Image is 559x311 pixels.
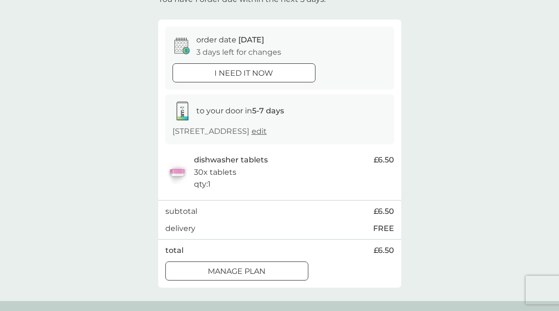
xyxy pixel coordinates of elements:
[196,34,264,46] p: order date
[165,244,183,257] p: total
[374,244,394,257] span: £6.50
[173,63,315,82] button: i need it now
[173,125,267,138] p: [STREET_ADDRESS]
[374,205,394,218] span: £6.50
[194,178,211,191] p: qty : 1
[165,222,195,235] p: delivery
[165,205,197,218] p: subtotal
[165,261,308,281] button: Manage plan
[194,166,236,179] p: 30x tablets
[208,265,265,278] p: Manage plan
[373,222,394,235] p: FREE
[196,106,284,115] span: to your door in
[252,106,284,115] strong: 5-7 days
[214,67,273,80] p: i need it now
[238,35,264,44] span: [DATE]
[196,46,281,59] p: 3 days left for changes
[194,154,268,166] p: dishwasher tablets
[252,127,267,136] a: edit
[374,154,394,166] span: £6.50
